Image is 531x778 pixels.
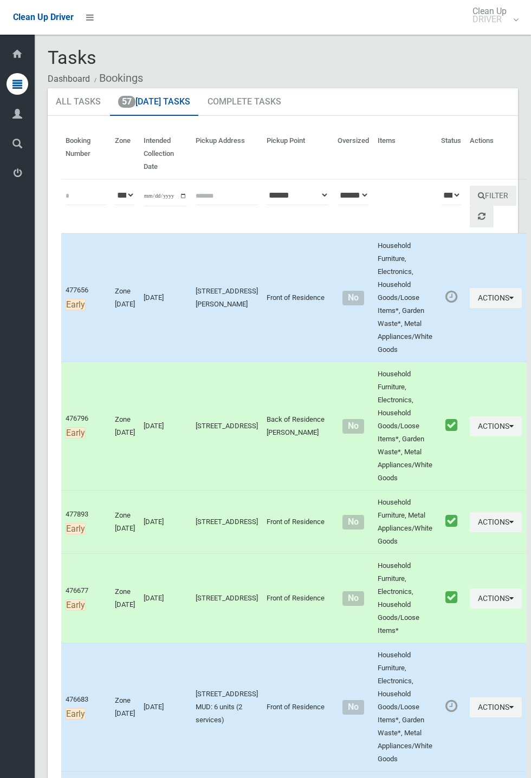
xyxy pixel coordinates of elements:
[262,362,333,491] td: Back of Residence [PERSON_NAME]
[66,427,86,439] span: Early
[445,290,457,304] i: Booking awaiting collection. Mark as collected or report issues to complete task.
[111,233,139,362] td: Zone [DATE]
[191,491,262,554] td: [STREET_ADDRESS]
[191,129,262,179] th: Pickup Address
[467,7,517,23] span: Clean Up
[437,129,465,179] th: Status
[373,491,437,554] td: Household Furniture, Metal Appliances/White Goods
[373,233,437,362] td: Household Furniture, Electronics, Household Goods/Loose Items*, Garden Waste*, Metal Appliances/W...
[338,518,369,527] h4: Normal sized
[111,554,139,643] td: Zone [DATE]
[92,68,143,88] li: Bookings
[373,362,437,491] td: Household Furniture, Electronics, Household Goods/Loose Items*, Garden Waste*, Metal Appliances/W...
[445,590,457,604] i: Booking marked as collected.
[118,96,135,108] span: 57
[472,15,507,23] small: DRIVER
[338,422,369,431] h4: Normal sized
[373,129,437,179] th: Items
[445,418,457,432] i: Booking marked as collected.
[48,47,96,68] span: Tasks
[139,129,191,179] th: Intended Collection Date
[191,233,262,362] td: [STREET_ADDRESS][PERSON_NAME]
[48,88,109,116] a: All Tasks
[262,554,333,643] td: Front of Residence
[66,599,86,611] span: Early
[470,186,516,206] button: Filter
[61,643,111,772] td: 476683
[111,491,139,554] td: Zone [DATE]
[48,74,90,84] a: Dashboard
[139,554,191,643] td: [DATE]
[470,512,522,532] button: Actions
[111,362,139,491] td: Zone [DATE]
[61,233,111,362] td: 477656
[470,416,522,436] button: Actions
[333,129,373,179] th: Oversized
[342,419,364,434] span: No
[373,643,437,772] td: Household Furniture, Electronics, Household Goods/Loose Items*, Garden Waste*, Metal Appliances/W...
[342,700,364,715] span: No
[342,291,364,305] span: No
[66,299,86,310] span: Early
[139,233,191,362] td: [DATE]
[191,643,262,772] td: [STREET_ADDRESS] MUD: 6 units (2 services)
[262,491,333,554] td: Front of Residence
[373,554,437,643] td: Household Furniture, Electronics, Household Goods/Loose Items*
[445,699,457,713] i: Booking awaiting collection. Mark as collected or report issues to complete task.
[262,129,333,179] th: Pickup Point
[262,233,333,362] td: Front of Residence
[342,515,364,529] span: No
[338,594,369,603] h4: Normal sized
[139,643,191,772] td: [DATE]
[61,129,111,179] th: Booking Number
[66,523,86,534] span: Early
[110,88,198,116] a: 57[DATE] Tasks
[111,643,139,772] td: Zone [DATE]
[191,554,262,643] td: [STREET_ADDRESS]
[470,288,522,308] button: Actions
[342,591,364,606] span: No
[470,589,522,609] button: Actions
[338,703,369,712] h4: Normal sized
[111,129,139,179] th: Zone
[445,514,457,528] i: Booking marked as collected.
[470,697,522,717] button: Actions
[13,12,74,22] span: Clean Up Driver
[139,491,191,554] td: [DATE]
[199,88,289,116] a: Complete Tasks
[465,129,527,179] th: Actions
[191,362,262,491] td: [STREET_ADDRESS]
[66,708,86,720] span: Early
[338,293,369,303] h4: Normal sized
[139,362,191,491] td: [DATE]
[61,491,111,554] td: 477893
[61,362,111,491] td: 476796
[61,554,111,643] td: 476677
[262,643,333,772] td: Front of Residence
[13,9,74,25] a: Clean Up Driver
